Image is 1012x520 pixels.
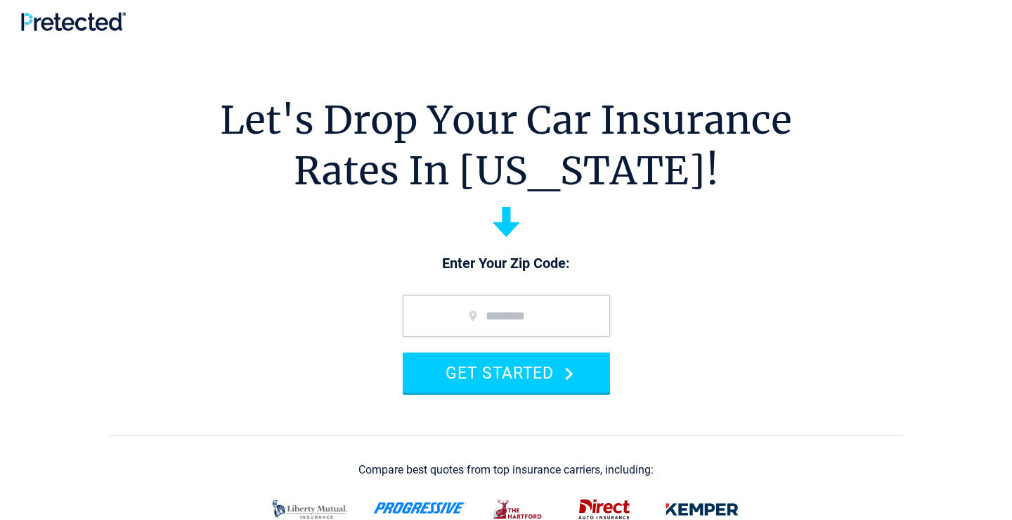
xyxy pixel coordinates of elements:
[220,95,792,196] h1: Let's Drop Your Car Insurance Rates In [US_STATE]!
[21,12,126,31] img: Pretected Logo
[373,502,467,514] img: progressive
[403,353,610,393] button: GET STARTED
[389,254,624,274] p: Enter Your Zip Code:
[403,295,610,337] input: zip code
[358,464,654,476] div: Compare best quotes from top insurance carriers, including:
